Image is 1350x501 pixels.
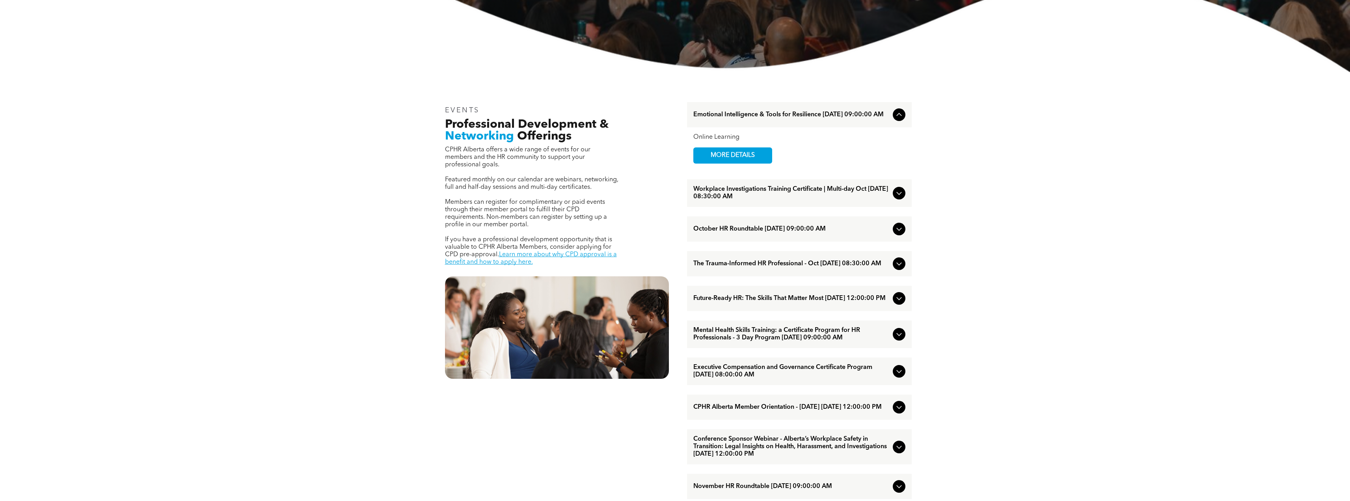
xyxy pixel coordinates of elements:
span: Mental Health Skills Training: a Certificate Program for HR Professionals - 3 Day Program [DATE] ... [693,327,890,342]
span: October HR Roundtable [DATE] 09:00:00 AM [693,225,890,233]
span: Future-Ready HR: The Skills That Matter Most [DATE] 12:00:00 PM [693,295,890,302]
span: Conference Sponsor Webinar - Alberta’s Workplace Safety in Transition: Legal Insights on Health, ... [693,436,890,458]
span: Emotional Intelligence & Tools for Resilience [DATE] 09:00:00 AM [693,111,890,119]
span: November HR Roundtable [DATE] 09:00:00 AM [693,483,890,490]
a: MORE DETAILS [693,147,772,164]
span: Workplace Investigations Training Certificate | Multi-day Oct [DATE] 08:30:00 AM [693,186,890,201]
span: Executive Compensation and Governance Certificate Program [DATE] 08:00:00 AM [693,364,890,379]
span: Networking [445,130,514,142]
span: CPHR Alberta Member Orientation - [DATE] [DATE] 12:00:00 PM [693,404,890,411]
span: CPHR Alberta offers a wide range of events for our members and the HR community to support your p... [445,147,590,168]
span: MORE DETAILS [702,148,764,163]
span: Professional Development & [445,119,609,130]
span: Members can register for complimentary or paid events through their member portal to fulfill thei... [445,199,607,228]
span: Featured monthly on our calendar are webinars, networking, full and half-day sessions and multi-d... [445,177,618,190]
a: Learn more about why CPD approval is a benefit and how to apply here. [445,251,617,265]
span: The Trauma-Informed HR Professional - Oct [DATE] 08:30:00 AM [693,260,890,268]
div: Online Learning [693,134,905,141]
span: Offerings [517,130,572,142]
span: EVENTS [445,107,480,114]
span: If you have a professional development opportunity that is valuable to CPHR Alberta Members, cons... [445,237,612,258]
